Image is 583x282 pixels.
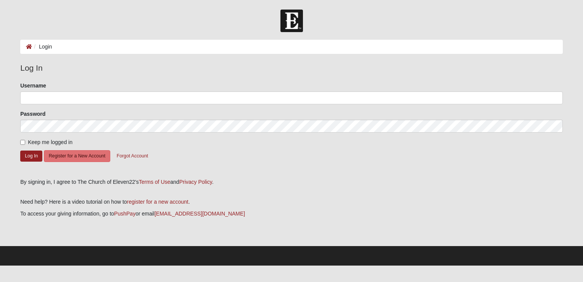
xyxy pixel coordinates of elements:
a: PushPay [114,211,135,217]
button: Forgot Account [112,150,153,162]
li: Login [32,43,52,51]
button: Register for a New Account [44,150,110,162]
label: Password [20,110,45,118]
span: Keep me logged in [28,139,72,145]
a: [EMAIL_ADDRESS][DOMAIN_NAME] [155,211,245,217]
label: Username [20,82,46,89]
a: Privacy Policy [179,179,212,185]
a: Terms of Use [139,179,170,185]
p: Need help? Here is a video tutorial on how to . [20,198,563,206]
p: To access your giving information, go to or email [20,210,563,218]
img: Church of Eleven22 Logo [280,10,303,32]
button: Log In [20,151,42,162]
div: By signing in, I agree to The Church of Eleven22's and . [20,178,563,186]
a: register for a new account [127,199,188,205]
input: Keep me logged in [20,140,25,145]
legend: Log In [20,62,563,74]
